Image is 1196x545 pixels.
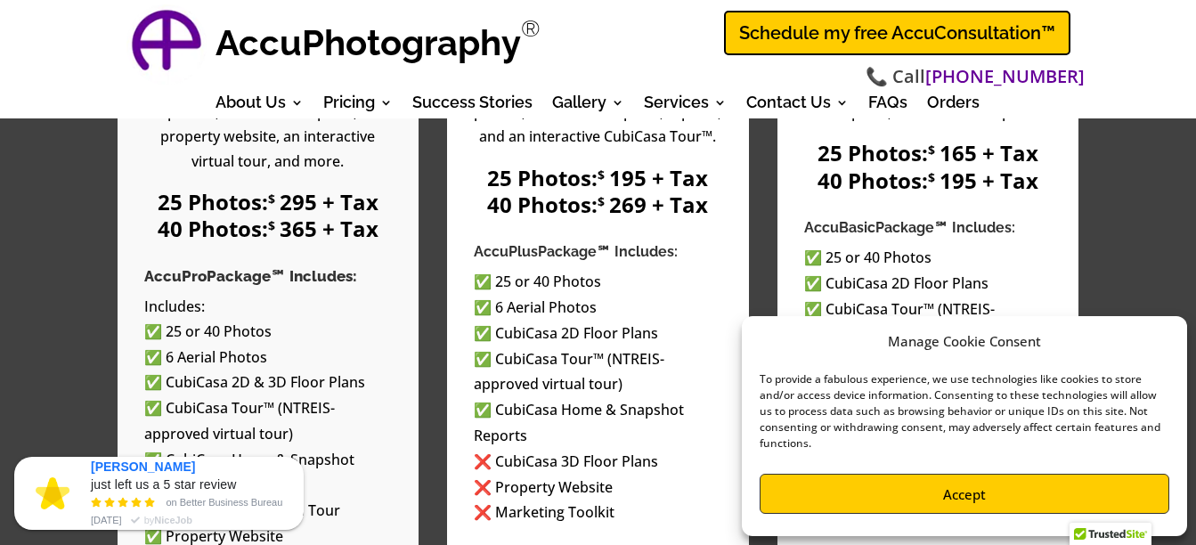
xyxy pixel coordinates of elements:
span: by [144,511,192,529]
a: Pricing [323,96,393,116]
li: ✅ CubiCasa 2D & 3D Floor Plans [144,370,392,395]
a: [PHONE_NUMBER] [925,64,1085,90]
span: $ [268,217,275,234]
span: [DATE] [91,511,122,529]
span: just left us a 5 star review [91,476,237,493]
li: ❌ CubiCasa 3D Floor Plans [474,449,721,475]
li: ✅ 25 or 40 Photos [144,319,392,345]
li: ✅ CubiCasa Home & Snapshot Reports [474,397,721,449]
span: $ [598,167,605,183]
strong: NiceJob [154,515,192,525]
li: ✅ CubiCasa Tour™ (NTREIS-approved virtual tour) [804,297,1052,348]
li: ✅ 25 or 40 Photos [474,269,721,295]
li: ✅ CubiCasa 2D Floor Plans [474,321,721,346]
p: Includes: [144,295,392,319]
li: ✅ CubiCasa Tour™ (NTREIS-approved virtual tour) [144,395,392,447]
li: ✅ 6 Aerial Photos [474,295,721,321]
span: $ [928,169,935,186]
li: ❌ Marketing Toolkit [474,500,721,525]
span: $ [598,193,605,210]
span:  [91,497,158,512]
span: AccuBasicPackage℠ Includes: [804,219,1015,236]
a: Gallery [552,96,624,116]
li: ✅ CubiCasa 2D Floor Plans [804,271,1052,297]
sup: Registered Trademark [521,15,541,42]
a: Contact Us [746,96,849,116]
p: 25 Photos: 195 + Tax 40 Photos: 269 + Tax [474,163,721,216]
div: To provide a fabulous experience, we use technologies like cookies to store and/or access device ... [760,371,1168,451]
p: 25 Photos: 165 + Tax 40 Photos: 195 + Tax [804,138,1052,191]
span: 📞 Call [866,64,1085,90]
li: ✅ CubiCasa Tour™ (NTREIS-approved virtual tour) [474,346,721,398]
a: FAQs [868,96,907,116]
span: $ [268,191,275,207]
a: Orders [927,96,980,116]
a: AccuPhotography Logo - Professional Real Estate Photography and Media Services in Dallas, Texas [126,4,207,85]
li: ✅ CubiCasa Home & Snapshot Reports [144,447,392,499]
p: 25 Photos: 295 + Tax 40 Photos: 365 + Tax [144,187,392,240]
a: Schedule my free AccuConsultation™ [724,11,1070,55]
li: ✅ 6 Aerial Photos [144,345,392,370]
div: Manage Cookie Consent [888,329,1041,354]
span: AccuPlusPackage℠ Includes: [474,243,678,260]
span: on Better Business Bureau [166,495,282,509]
a: About Us [216,96,304,116]
span: [PERSON_NAME] [91,458,195,476]
strong: AccuPhotography [216,21,521,63]
li: ❌ Property Website [474,475,721,500]
a: Services [644,96,727,116]
img: AccuPhotography [126,4,207,85]
a: Success Stories [412,96,533,116]
span: $ [928,142,935,159]
img: engage-placeholder--review.png [36,477,69,509]
span:  [126,513,144,531]
button: Accept [760,474,1169,514]
span: AccuProPackage℠ Includes: [144,267,357,285]
li: ✅ 25 or 40 Photos [804,245,1052,271]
